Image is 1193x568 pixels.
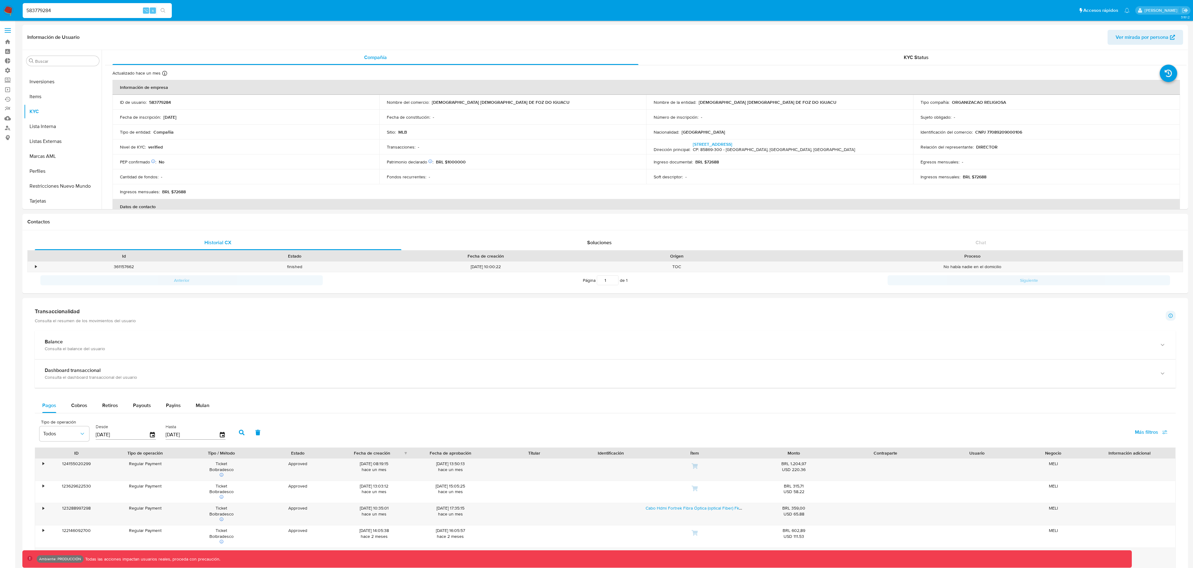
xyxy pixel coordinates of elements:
[699,99,836,105] p: [DEMOGRAPHIC_DATA] [DEMOGRAPHIC_DATA] DE FOZ DO IGUACU
[209,262,380,272] div: finished
[27,34,80,40] h1: Información de Usuario
[962,159,963,165] p: -
[24,89,102,104] button: Items
[35,264,37,270] div: •
[429,174,430,180] p: -
[384,253,587,259] div: Fecha de creación
[24,74,102,89] button: Inversiones
[762,262,1183,272] div: No había nadie en el domicilio
[963,174,986,180] p: BRL $72688
[24,134,102,149] button: Listas Externas
[144,7,148,13] span: ⌥
[1116,30,1168,45] span: Ver mirada por persona
[39,262,209,272] div: 361157662
[387,114,430,120] p: Fecha de constitución :
[591,262,762,272] div: TOC
[380,262,591,272] div: [DATE] 10:00:22
[654,159,693,165] p: Ingreso documental :
[695,159,719,165] p: BRL $72688
[1145,7,1180,13] p: leandrojossue.ramirez@mercadolibre.com.co
[954,114,955,120] p: -
[701,114,702,120] p: -
[364,54,387,61] span: Compañía
[952,99,1006,105] p: ORGANIZACAO RELIGIOSA
[120,114,161,120] p: Fecha de inscripción :
[888,275,1170,285] button: Siguiente
[35,58,97,64] input: Buscar
[204,239,231,246] span: Historial CX
[1083,7,1118,14] span: Accesos rápidos
[904,54,929,61] span: KYC Status
[120,129,151,135] p: Tipo de entidad :
[387,174,426,180] p: Fondos recurrentes :
[214,253,376,259] div: Estado
[161,174,162,180] p: -
[149,99,171,105] p: 583779284
[163,114,176,120] p: [DATE]
[436,159,466,165] p: BRL $1000000
[432,99,569,105] p: [DEMOGRAPHIC_DATA] [DEMOGRAPHIC_DATA] DE FOZ DO IGUACU
[387,99,429,105] p: Nombre del comercio :
[27,219,1183,225] h1: Contactos
[120,159,156,165] p: PEP confirmado :
[583,275,628,285] span: Página de
[921,129,973,135] p: Identificación del comercio :
[921,174,960,180] p: Ingresos mensuales :
[112,70,161,76] p: Actualizado hace un mes
[387,159,433,165] p: Patrimonio declarado :
[39,558,81,560] p: Ambiente: PRODUCCIÓN
[157,6,169,15] button: search-icon
[766,253,1178,259] div: Proceso
[120,99,147,105] p: ID de usuario :
[1108,30,1183,45] button: Ver mirada por persona
[40,275,323,285] button: Anterior
[682,129,725,135] p: [GEOGRAPHIC_DATA]
[112,199,1180,214] th: Datos de contacto
[596,253,758,259] div: Origen
[120,144,146,150] p: Nivel de KYC :
[148,144,163,150] p: verified
[120,189,160,195] p: Ingresos mensuales :
[162,189,186,195] p: BRL $72688
[398,129,407,135] p: MLB
[654,147,690,152] p: Dirección principal :
[387,144,415,150] p: Transacciones :
[976,144,998,150] p: DIRECTOR
[24,104,102,119] button: KYC
[693,147,855,153] h4: CP: 85869-300 - [GEOGRAPHIC_DATA], [GEOGRAPHIC_DATA], [GEOGRAPHIC_DATA]
[587,239,612,246] span: Soluciones
[120,174,158,180] p: Cantidad de fondos :
[654,99,696,105] p: Nombre de la entidad :
[23,7,172,15] input: Buscar usuario o caso...
[1124,8,1130,13] a: Notificaciones
[921,114,951,120] p: Sujeto obligado :
[418,144,419,150] p: -
[921,159,959,165] p: Egresos mensuales :
[921,144,974,150] p: Relación del representante :
[976,239,986,246] span: Chat
[24,194,102,208] button: Tarjetas
[693,141,732,147] a: [STREET_ADDRESS]
[626,277,628,283] span: 1
[654,174,683,180] p: Soft descriptor :
[24,119,102,134] button: Lista Interna
[1182,7,1188,14] a: Salir
[29,58,34,63] button: Buscar
[24,149,102,164] button: Marcas AML
[387,129,396,135] p: Sitio :
[84,556,220,562] p: Todas las acciones impactan usuarios reales, proceda con precaución.
[24,179,102,194] button: Restricciones Nuevo Mundo
[654,114,698,120] p: Número de inscripción :
[152,7,154,13] span: s
[112,80,1180,95] th: Información de empresa
[433,114,434,120] p: -
[43,253,205,259] div: Id
[654,129,679,135] p: Nacionalidad :
[159,159,164,165] p: No
[153,129,174,135] p: Compañia
[975,129,1022,135] p: CNPJ 77089209000106
[24,164,102,179] button: Perfiles
[685,174,687,180] p: -
[921,99,949,105] p: Tipo compañía :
